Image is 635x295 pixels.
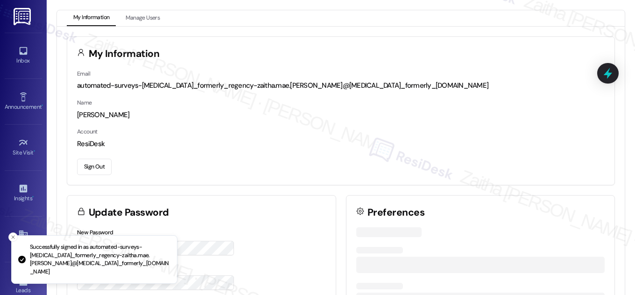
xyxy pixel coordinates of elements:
button: Close toast [8,232,18,242]
h3: Preferences [367,208,424,218]
a: Site Visit • [5,135,42,160]
img: ResiDesk Logo [14,8,33,25]
p: Successfully signed in as automated-surveys-[MEDICAL_DATA]_formerly_regency-zaitha.mae.[PERSON_NA... [30,243,169,276]
a: Insights • [5,181,42,206]
span: • [34,148,35,155]
label: Account [77,128,98,135]
div: ResiDesk [77,139,605,149]
label: Name [77,99,92,106]
button: My Information [67,10,116,26]
button: Sign Out [77,159,112,175]
h3: My Information [89,49,160,59]
button: Manage Users [119,10,166,26]
label: Email [77,70,90,77]
a: Buildings [5,226,42,252]
div: [PERSON_NAME] [77,110,605,120]
h3: Update Password [89,208,169,218]
div: automated-surveys-[MEDICAL_DATA]_formerly_regency-zaitha.mae.[PERSON_NAME]@[MEDICAL_DATA]_formerl... [77,81,605,91]
span: • [32,194,34,200]
a: Inbox [5,43,42,68]
span: • [42,102,43,109]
